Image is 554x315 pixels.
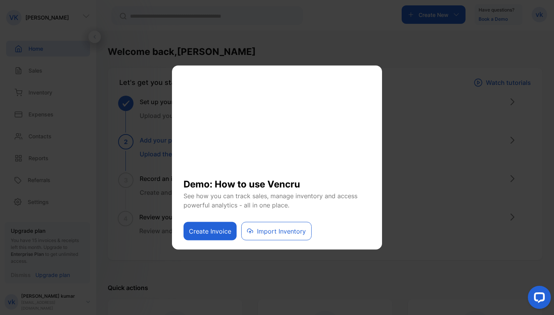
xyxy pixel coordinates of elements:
p: See how you can track sales, manage inventory and access powerful analytics - all in one place. [184,191,370,210]
button: Create Invoice [184,222,237,240]
iframe: LiveChat chat widget [522,283,554,315]
iframe: YouTube video player [184,75,370,171]
h1: Demo: How to use Vencru [184,171,370,191]
button: Import Inventory [241,222,312,240]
